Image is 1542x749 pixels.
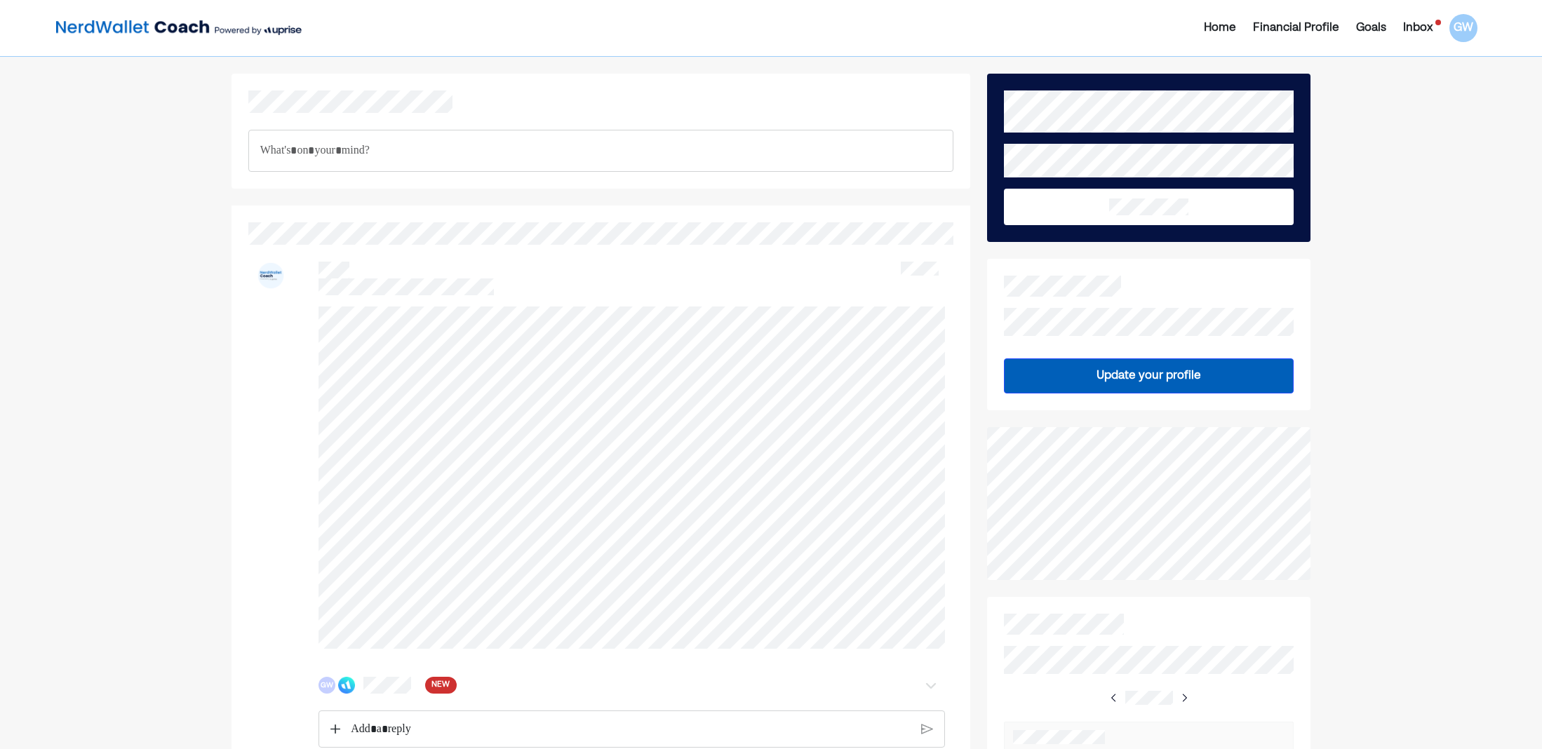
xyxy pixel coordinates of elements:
[1179,692,1190,703] img: right-arrow
[344,711,918,748] div: Rich Text Editor. Editing area: main
[319,677,335,694] div: GW
[1253,20,1339,36] div: Financial Profile
[1403,20,1433,36] div: Inbox
[1204,20,1236,36] div: Home
[1356,20,1386,36] div: Goals
[1108,692,1120,703] img: right-arrow
[1449,14,1477,42] div: GW
[1004,358,1294,393] button: Update your profile
[248,130,954,172] div: Rich Text Editor. Editing area: main
[431,678,450,692] span: NEW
